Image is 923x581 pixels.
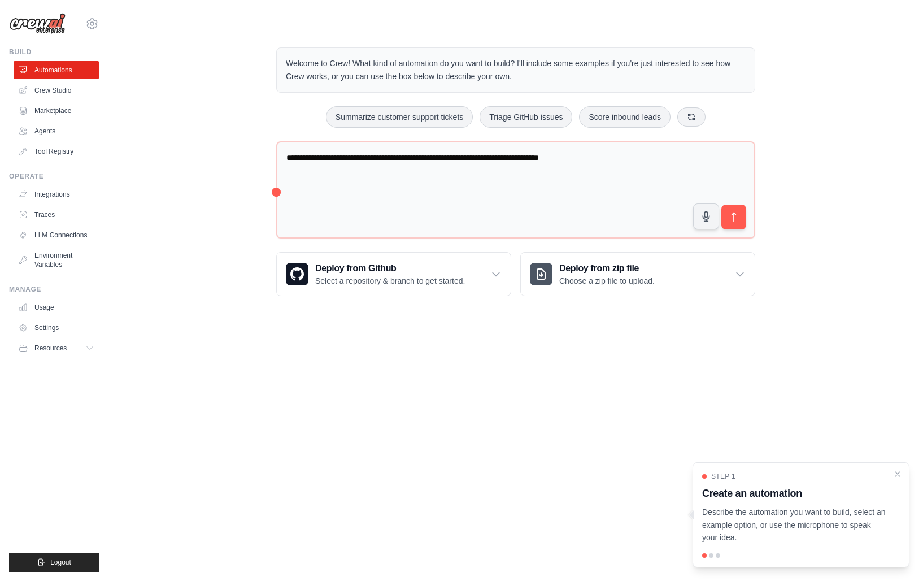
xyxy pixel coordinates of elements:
[867,527,923,581] iframe: Chat Widget
[34,344,67,353] span: Resources
[559,275,655,287] p: Choose a zip file to upload.
[14,226,99,244] a: LLM Connections
[14,339,99,357] button: Resources
[702,485,886,501] h3: Create an automation
[9,47,99,57] div: Build
[711,472,735,481] span: Step 1
[14,102,99,120] a: Marketplace
[893,470,902,479] button: Close walkthrough
[9,13,66,34] img: Logo
[480,106,572,128] button: Triage GitHub issues
[14,246,99,274] a: Environment Variables
[9,553,99,572] button: Logout
[14,122,99,140] a: Agents
[286,57,746,83] p: Welcome to Crew! What kind of automation do you want to build? I'll include some examples if you'...
[14,61,99,79] a: Automations
[14,81,99,99] a: Crew Studio
[14,185,99,203] a: Integrations
[9,285,99,294] div: Manage
[14,206,99,224] a: Traces
[9,172,99,181] div: Operate
[315,275,465,287] p: Select a repository & branch to get started.
[50,558,71,567] span: Logout
[14,319,99,337] a: Settings
[326,106,473,128] button: Summarize customer support tickets
[14,142,99,161] a: Tool Registry
[579,106,671,128] button: Score inbound leads
[702,506,886,544] p: Describe the automation you want to build, select an example option, or use the microphone to spe...
[315,262,465,275] h3: Deploy from Github
[14,298,99,316] a: Usage
[559,262,655,275] h3: Deploy from zip file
